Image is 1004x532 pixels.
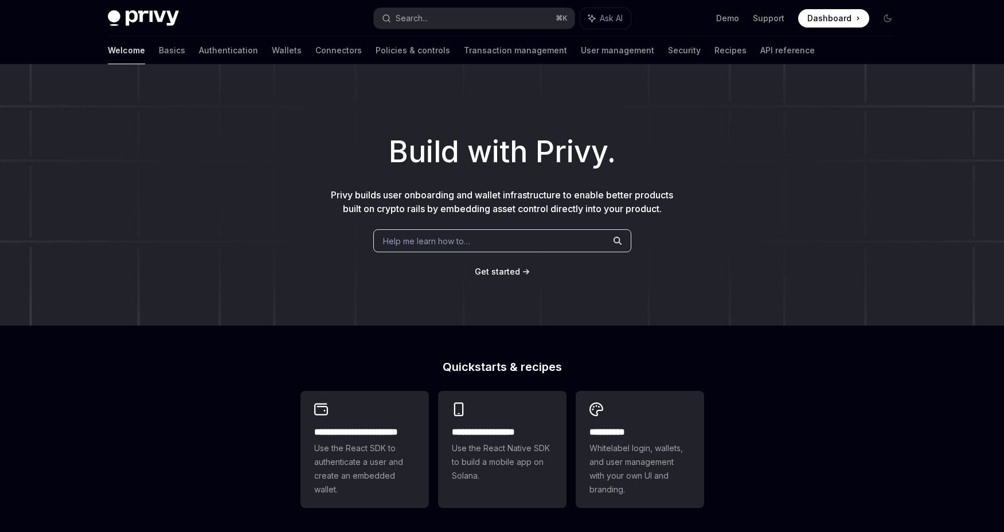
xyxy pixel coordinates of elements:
[376,37,450,64] a: Policies & controls
[581,37,654,64] a: User management
[374,8,575,29] button: Search...⌘K
[272,37,302,64] a: Wallets
[396,11,428,25] div: Search...
[600,13,623,24] span: Ask AI
[807,13,851,24] span: Dashboard
[556,14,568,23] span: ⌘ K
[159,37,185,64] a: Basics
[475,266,520,277] a: Get started
[315,37,362,64] a: Connectors
[108,37,145,64] a: Welcome
[464,37,567,64] a: Transaction management
[580,8,631,29] button: Ask AI
[753,13,784,24] a: Support
[798,9,869,28] a: Dashboard
[714,37,747,64] a: Recipes
[383,235,470,247] span: Help me learn how to…
[438,391,567,508] a: **** **** **** ***Use the React Native SDK to build a mobile app on Solana.
[300,361,704,373] h2: Quickstarts & recipes
[331,189,673,214] span: Privy builds user onboarding and wallet infrastructure to enable better products built on crypto ...
[716,13,739,24] a: Demo
[576,391,704,508] a: **** *****Whitelabel login, wallets, and user management with your own UI and branding.
[475,267,520,276] span: Get started
[668,37,701,64] a: Security
[18,130,986,174] h1: Build with Privy.
[878,9,897,28] button: Toggle dark mode
[314,441,415,496] span: Use the React SDK to authenticate a user and create an embedded wallet.
[108,10,179,26] img: dark logo
[589,441,690,496] span: Whitelabel login, wallets, and user management with your own UI and branding.
[452,441,553,483] span: Use the React Native SDK to build a mobile app on Solana.
[199,37,258,64] a: Authentication
[760,37,815,64] a: API reference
